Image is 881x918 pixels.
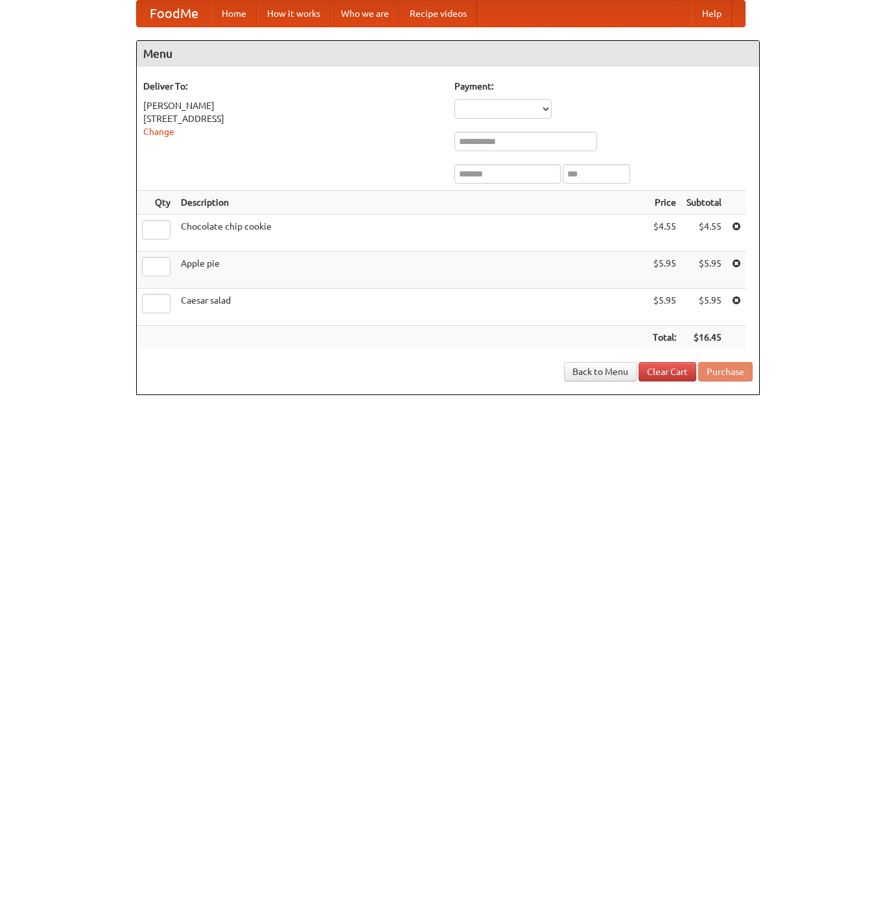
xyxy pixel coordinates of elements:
[681,289,727,326] td: $5.95
[564,362,637,381] a: Back to Menu
[331,1,399,27] a: Who we are
[143,112,441,125] div: [STREET_ADDRESS]
[681,215,727,252] td: $4.55
[176,289,648,326] td: Caesar salad
[176,191,648,215] th: Description
[399,1,477,27] a: Recipe videos
[639,362,696,381] a: Clear Cart
[648,289,681,326] td: $5.95
[648,191,681,215] th: Price
[143,99,441,112] div: [PERSON_NAME]
[211,1,257,27] a: Home
[176,252,648,289] td: Apple pie
[698,362,753,381] button: Purchase
[137,191,176,215] th: Qty
[692,1,732,27] a: Help
[681,326,727,350] th: $16.45
[143,127,174,137] a: Change
[648,252,681,289] td: $5.95
[137,1,211,27] a: FoodMe
[176,215,648,252] td: Chocolate chip cookie
[681,191,727,215] th: Subtotal
[648,215,681,252] td: $4.55
[137,41,759,67] h4: Menu
[648,326,681,350] th: Total:
[257,1,331,27] a: How it works
[143,80,441,93] h5: Deliver To:
[681,252,727,289] td: $5.95
[454,80,753,93] h5: Payment:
